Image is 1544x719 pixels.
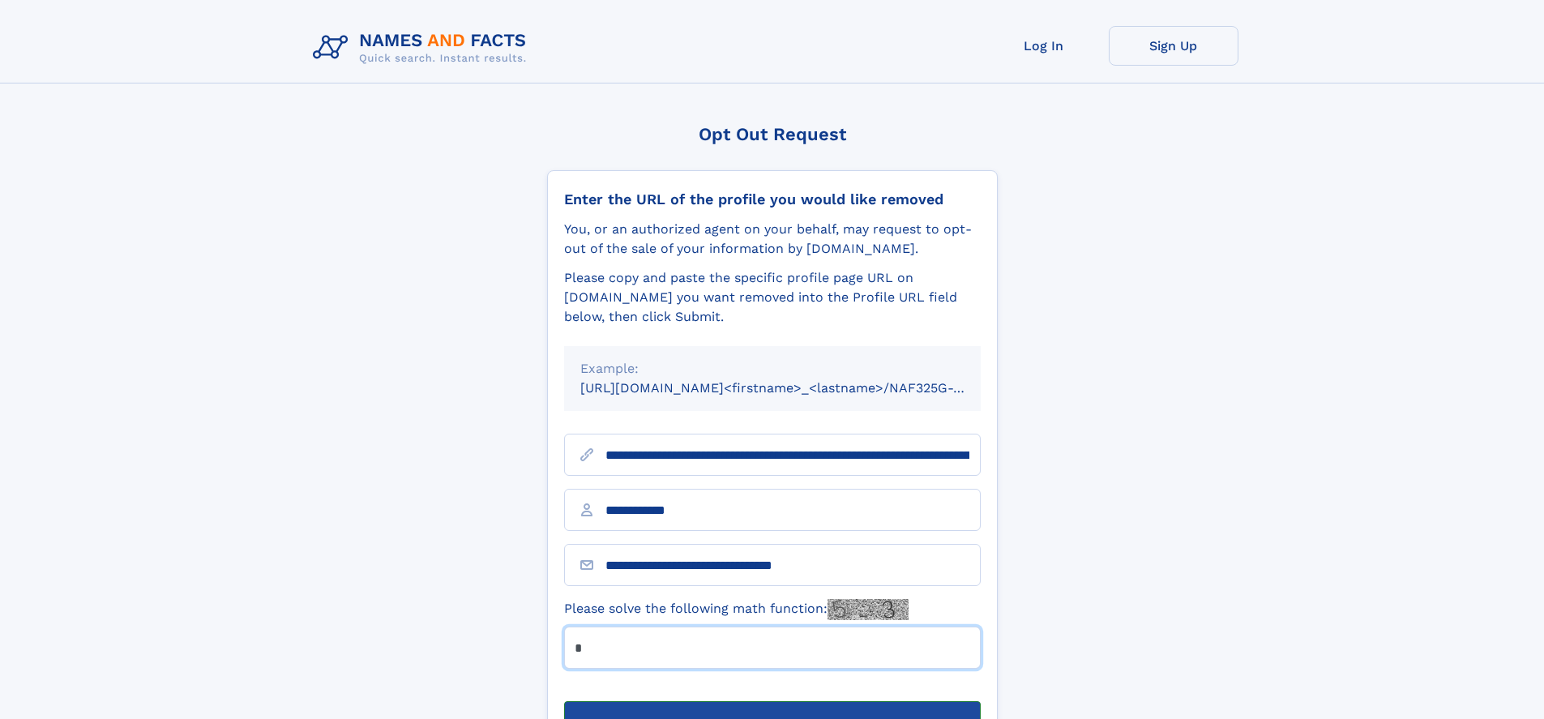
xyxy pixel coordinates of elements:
[564,599,909,620] label: Please solve the following math function:
[580,380,1012,396] small: [URL][DOMAIN_NAME]<firstname>_<lastname>/NAF325G-xxxxxxxx
[1109,26,1238,66] a: Sign Up
[306,26,540,70] img: Logo Names and Facts
[547,124,998,144] div: Opt Out Request
[979,26,1109,66] a: Log In
[564,268,981,327] div: Please copy and paste the specific profile page URL on [DOMAIN_NAME] you want removed into the Pr...
[564,220,981,259] div: You, or an authorized agent on your behalf, may request to opt-out of the sale of your informatio...
[564,190,981,208] div: Enter the URL of the profile you would like removed
[580,359,964,379] div: Example:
